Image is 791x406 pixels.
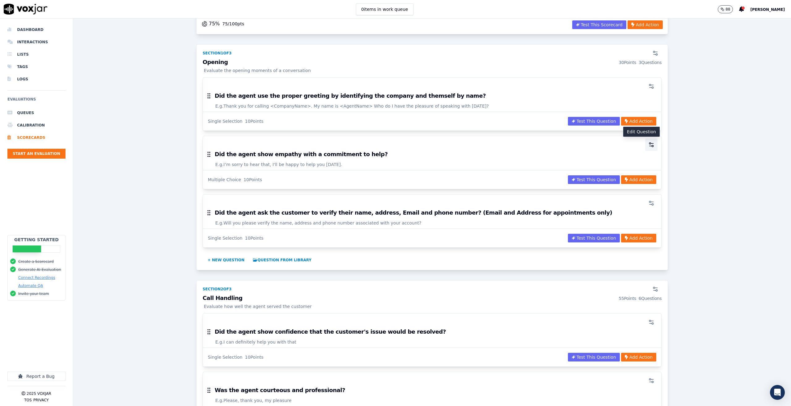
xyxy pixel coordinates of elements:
span: E.g. I’m sorry to hear that, I'll be happy to help you [DATE]. [215,161,342,168]
button: TOS [24,398,32,403]
p: 2025 Voxjar [27,391,51,396]
button: Privacy [33,398,49,403]
img: voxjar logo [4,4,48,15]
h3: Call Handling [203,295,662,301]
p: Evaluate the opening moments of a conversation [203,67,662,74]
button: Add Action [621,353,656,361]
a: Calibration [7,119,66,131]
p: Evaluate how well the agent served the customer [203,303,662,310]
div: 75 % [201,20,244,28]
div: Section 1 of 3 [203,51,232,56]
button: Connect Recordings [18,275,55,280]
h3: Was the agent courteous and professional? [215,387,345,393]
button: Report a Bug [7,372,66,381]
button: Add Action [621,117,656,126]
button: Add Action [621,175,656,184]
div: Single Selection [208,235,243,241]
a: Tags [7,61,66,73]
h2: Getting Started [14,237,59,243]
h3: Did the agent use the proper greeting by identifying the company and themself by name? [215,93,486,99]
button: 0items in work queue [356,3,413,15]
a: Lists [7,48,66,61]
button: Test This Question [568,353,620,361]
a: Queues [7,107,66,119]
button: 88 [718,5,733,13]
button: Generate AI Evaluation [18,267,61,272]
button: + New question [205,255,247,265]
div: 55 Points [619,295,636,301]
h6: Evaluations [7,96,66,107]
p: 88 [725,7,730,12]
div: Single Selection [208,354,243,360]
a: Logs [7,73,66,85]
button: 75%75/100pts [201,20,244,28]
a: Dashboard [7,24,66,36]
h3: Did the agent show empathy with a commitment to help? [215,152,388,157]
div: 3 Questions [639,59,662,66]
h3: Opening [203,59,662,66]
div: Multiple Choice [208,177,241,183]
div: 10 Points [245,235,264,241]
button: Test This Question [568,234,620,242]
p: 75 / 100 pts [222,21,244,27]
span: E.g. Thank you for calling <CompanyName>. My name is <AgentName> Who do I have the pleasure of sp... [215,103,489,109]
button: Test This Question [568,175,620,184]
button: Add Action [628,20,663,29]
button: Automate QA [18,283,43,288]
button: [PERSON_NAME] [750,6,791,13]
button: Test This Scorecard [572,20,626,29]
div: 10 Points [245,118,264,124]
a: Scorecards [7,131,66,144]
button: 88 [718,5,739,13]
span: E.g. I can definitely help you with that [215,339,296,345]
span: [PERSON_NAME] [750,7,785,12]
button: Invite your team [18,291,49,296]
div: Open Intercom Messenger [770,385,785,400]
p: Edit Question [627,129,656,135]
button: Add Action [621,234,656,242]
h3: Did the agent ask the customer to verify their name, address, Email and phone number? (Email and ... [215,210,612,216]
div: 10 Points [243,177,262,183]
div: Single Selection [208,118,243,124]
div: Section 2 of 3 [203,287,232,292]
button: Test This Question [568,117,620,126]
button: Start an Evaluation [7,149,66,159]
button: Question from Library [251,255,314,265]
h3: Did the agent show confidence that the customer's issue would be resolved? [215,329,446,335]
span: E.g. Please, thank you, my pleasure [215,397,292,404]
div: 30 Points [619,59,636,66]
span: E.g. Will you please verify the name, address and phone number associated with your account? [215,220,421,226]
div: 6 Questions [639,295,662,301]
div: 10 Points [245,354,264,360]
a: Interactions [7,36,66,48]
button: Create a Scorecard [18,259,54,264]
